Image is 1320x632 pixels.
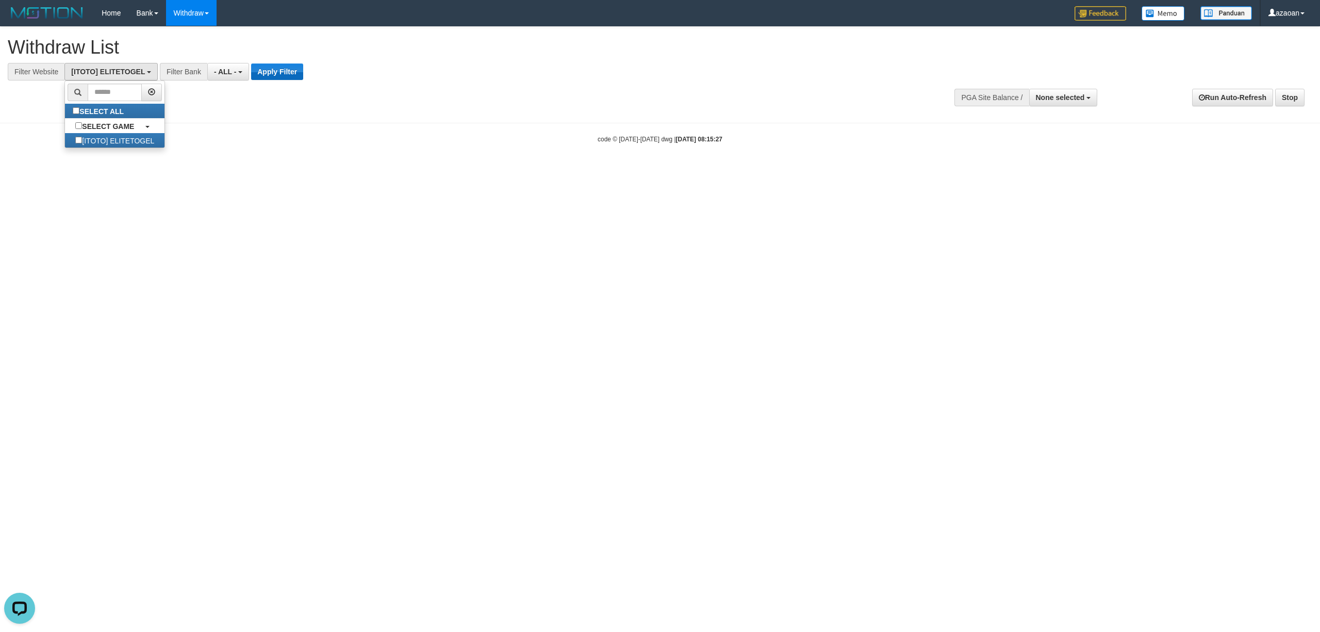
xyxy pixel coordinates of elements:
strong: [DATE] 08:15:27 [676,136,722,143]
a: Run Auto-Refresh [1192,89,1273,106]
div: Filter Bank [160,63,207,80]
input: [ITOTO] ELITETOGEL [75,137,82,143]
button: Apply Filter [251,63,303,80]
img: Button%20Memo.svg [1142,6,1185,21]
img: MOTION_logo.png [8,5,86,21]
span: None selected [1036,93,1085,102]
small: code © [DATE]-[DATE] dwg | [598,136,722,143]
img: panduan.png [1200,6,1252,20]
a: SELECT GAME [65,119,164,133]
a: Stop [1275,89,1305,106]
span: - ALL - [214,68,237,76]
img: Feedback.jpg [1075,6,1126,21]
div: PGA Site Balance / [954,89,1029,106]
button: None selected [1029,89,1098,106]
input: SELECT ALL [73,107,79,114]
b: SELECT GAME [82,122,134,131]
h1: Withdraw List [8,37,870,58]
label: [ITOTO] ELITETOGEL [65,133,164,148]
div: Filter Website [8,63,64,80]
button: - ALL - [207,63,249,80]
button: Open LiveChat chat widget [4,4,35,35]
span: [ITOTO] ELITETOGEL [71,68,145,76]
input: SELECT GAME [75,122,82,129]
button: [ITOTO] ELITETOGEL [64,63,158,80]
label: SELECT ALL [65,104,134,118]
